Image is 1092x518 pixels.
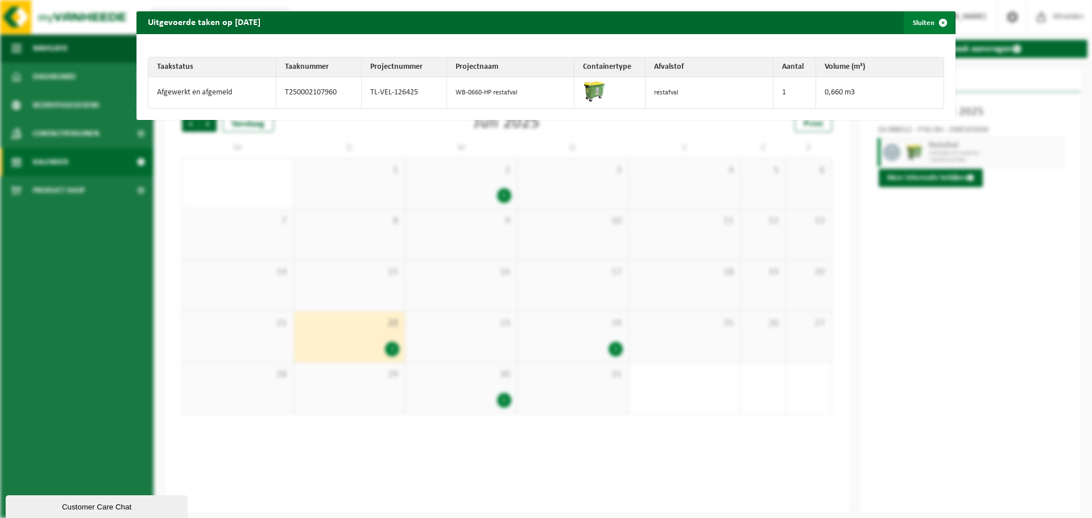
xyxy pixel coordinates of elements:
th: Projectnummer [362,57,447,77]
td: TL-VEL-126425 [362,77,447,108]
td: Afgewerkt en afgemeld [148,77,276,108]
img: WB-0660-HPE-GN-51 [583,80,606,103]
h2: Uitgevoerde taken op [DATE] [136,11,272,33]
td: WB-0660-HP restafval [447,77,575,108]
th: Containertype [574,57,646,77]
th: Projectnaam [447,57,575,77]
th: Aantal [773,57,816,77]
iframe: chat widget [6,493,190,518]
td: restafval [646,77,773,108]
td: 0,660 m3 [816,77,944,108]
th: Taaknummer [276,57,362,77]
button: Sluiten [904,11,954,34]
th: Afvalstof [646,57,773,77]
th: Taakstatus [148,57,276,77]
td: T250002107960 [276,77,362,108]
td: 1 [773,77,816,108]
th: Volume (m³) [816,57,944,77]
